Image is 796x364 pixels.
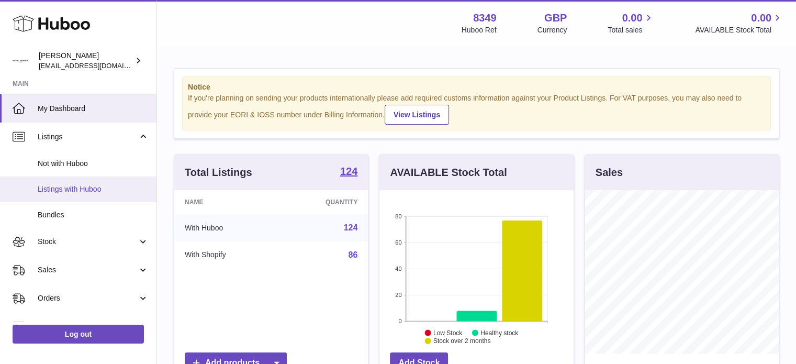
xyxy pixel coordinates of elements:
[396,213,402,219] text: 80
[433,337,490,345] text: Stock over 2 months
[174,190,279,214] th: Name
[349,250,358,259] a: 86
[38,293,138,303] span: Orders
[13,53,28,69] img: internalAdmin-8349@internal.huboo.com
[38,184,149,194] span: Listings with Huboo
[695,25,783,35] span: AVAILABLE Stock Total
[751,11,771,25] span: 0.00
[279,190,368,214] th: Quantity
[390,166,507,180] h3: AVAILABLE Stock Total
[473,11,497,25] strong: 8349
[174,241,279,269] td: With Shopify
[608,11,654,35] a: 0.00 Total sales
[340,166,357,179] a: 124
[396,239,402,246] text: 60
[608,25,654,35] span: Total sales
[340,166,357,177] strong: 124
[396,266,402,272] text: 40
[396,292,402,298] text: 20
[462,25,497,35] div: Huboo Ref
[13,325,144,344] a: Log out
[39,51,133,71] div: [PERSON_NAME]
[38,322,149,332] span: Usage
[38,159,149,169] span: Not with Huboo
[344,223,358,232] a: 124
[185,166,252,180] h3: Total Listings
[433,329,463,336] text: Low Stock
[544,11,567,25] strong: GBP
[622,11,643,25] span: 0.00
[399,318,402,324] text: 0
[38,104,149,114] span: My Dashboard
[480,329,519,336] text: Healthy stock
[38,265,138,275] span: Sales
[596,166,623,180] h3: Sales
[174,214,279,241] td: With Huboo
[695,11,783,35] a: 0.00 AVAILABLE Stock Total
[385,105,449,125] a: View Listings
[188,93,765,125] div: If you're planning on sending your products internationally please add required customs informati...
[39,61,154,70] span: [EMAIL_ADDRESS][DOMAIN_NAME]
[38,210,149,220] span: Bundles
[38,237,138,247] span: Stock
[537,25,567,35] div: Currency
[38,132,138,142] span: Listings
[188,82,765,92] strong: Notice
